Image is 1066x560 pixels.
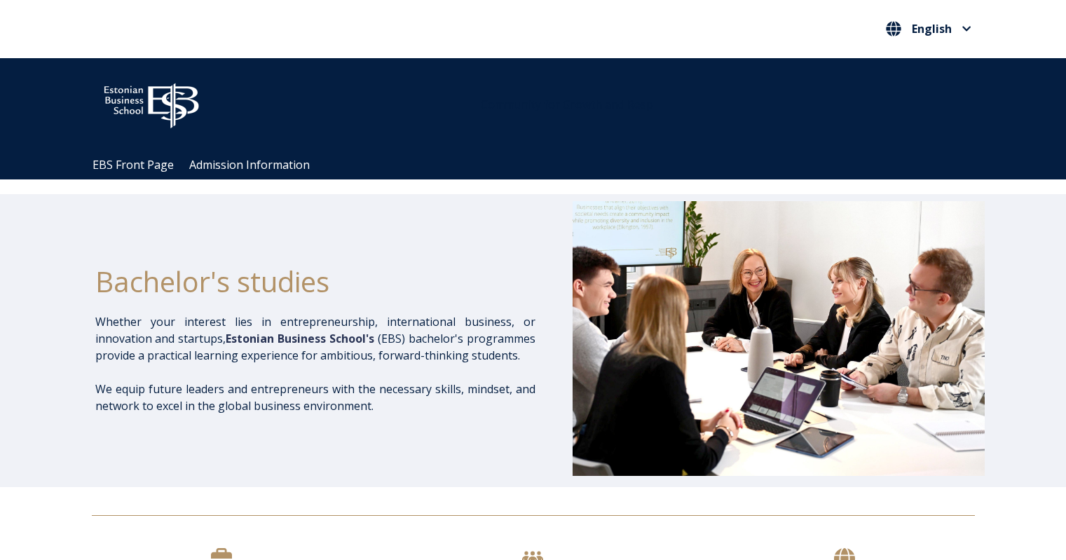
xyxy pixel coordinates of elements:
[93,157,174,172] a: EBS Front Page
[95,264,535,299] h1: Bachelor's studies
[573,201,985,476] img: Bachelor's at EBS
[912,23,952,34] span: English
[226,331,374,346] span: Estonian Business School's
[95,313,535,364] p: Whether your interest lies in entrepreneurship, international business, or innovation and startup...
[95,381,535,414] p: We equip future leaders and entrepreneurs with the necessary skills, mindset, and network to exce...
[481,97,653,112] span: Community for Growth and Resp
[92,72,211,132] img: ebs_logo2016_white
[882,18,975,40] button: English
[85,151,996,179] div: Navigation Menu
[189,157,310,172] a: Admission Information
[882,18,975,41] nav: Select your language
